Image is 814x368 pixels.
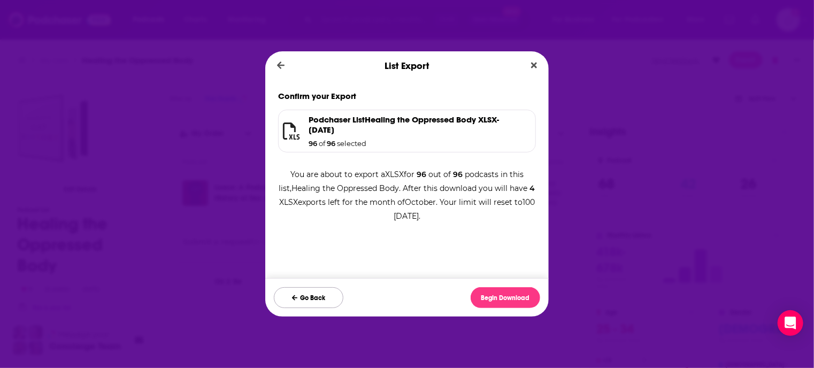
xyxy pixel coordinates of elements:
h1: Confirm your Export [278,91,536,101]
button: Go Back [274,287,343,308]
div: You are about to export a XLSX for out of podcasts in this list, Healing the Oppressed Body . Aft... [278,157,536,223]
span: 96 [417,170,426,179]
span: 96 [453,170,463,179]
button: Close [527,59,541,72]
span: 96 [327,139,335,148]
span: 4 [530,183,535,193]
span: 96 [309,139,317,148]
button: Begin Download [471,287,540,308]
div: Open Intercom Messenger [778,310,803,336]
div: List Export [265,51,549,80]
h1: of selected [309,139,366,148]
h1: Podchaser List Healing the Oppressed Body XLSX - [DATE] [309,114,522,135]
